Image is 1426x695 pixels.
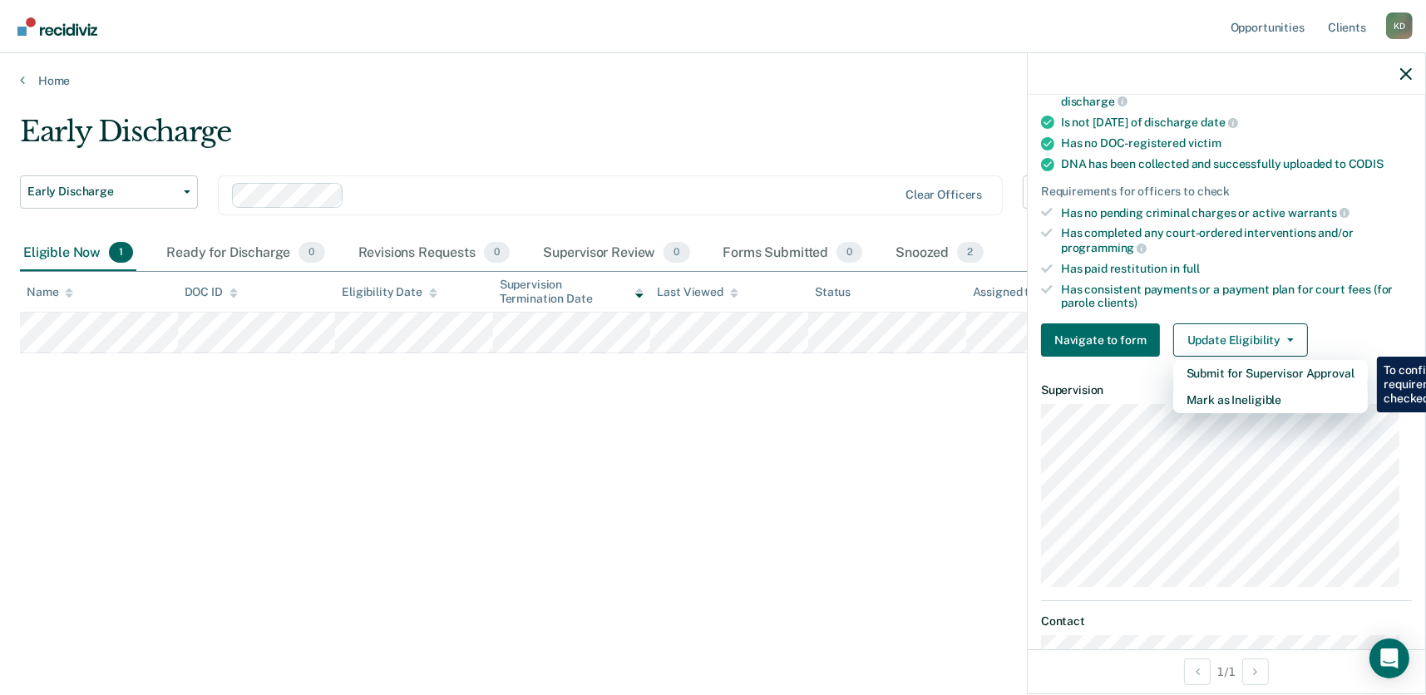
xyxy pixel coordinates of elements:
span: warrants [1288,206,1350,219]
span: victim [1188,136,1221,150]
span: CODIS [1349,157,1384,170]
div: Requirements for officers to check [1041,185,1412,199]
button: Profile dropdown button [1386,12,1413,39]
span: 1 [109,242,133,264]
div: Clear officers [905,188,982,202]
div: Has completed any court-ordered interventions and/or [1061,226,1412,254]
div: Revisions Requests [355,235,513,272]
span: Early Discharge [27,185,177,199]
button: Navigate to form [1041,323,1160,357]
span: 0 [836,242,862,264]
button: Update Eligibility [1173,323,1308,357]
button: Mark as Ineligible [1173,387,1368,413]
div: DOC ID [185,285,238,299]
span: 0 [664,242,689,264]
dt: Contact [1041,614,1412,628]
a: Navigate to form link [1041,323,1167,357]
div: Has no DOC-registered [1061,136,1412,150]
span: 0 [484,242,510,264]
span: 0 [299,242,324,264]
span: date [1201,116,1237,129]
div: Eligibility Date [342,285,437,299]
span: full [1182,262,1200,275]
div: Status [815,285,851,299]
div: Has paid restitution in [1061,262,1412,276]
div: Ready for Discharge [163,235,328,272]
div: K D [1386,12,1413,39]
a: Home [20,73,1406,88]
div: 1 / 1 [1028,649,1425,693]
div: Is not [DATE] of discharge [1061,115,1412,130]
div: Has consistent payments or a payment plan for court fees (for parole [1061,283,1412,311]
div: Snoozed [892,235,986,272]
div: Assigned to [973,285,1051,299]
div: DNA has been collected and successfully uploaded to [1061,157,1412,171]
div: Name [27,285,73,299]
div: Open Intercom Messenger [1369,638,1409,678]
div: Has no pending criminal charges or active [1061,205,1412,220]
span: clients) [1098,296,1137,309]
img: Recidiviz [17,17,97,36]
div: Eligible Now [20,235,136,272]
dt: Supervision [1041,383,1412,397]
div: Supervision Termination Date [500,278,644,306]
button: Previous Opportunity [1184,658,1211,685]
div: Early Discharge [20,115,1089,162]
button: Next Opportunity [1242,658,1269,685]
span: 2 [957,242,983,264]
div: Forms Submitted [720,235,866,272]
div: Last Viewed [657,285,738,299]
div: Supervisor Review [540,235,693,272]
span: discharge [1061,95,1127,108]
button: Submit for Supervisor Approval [1173,360,1368,387]
span: programming [1061,241,1147,254]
